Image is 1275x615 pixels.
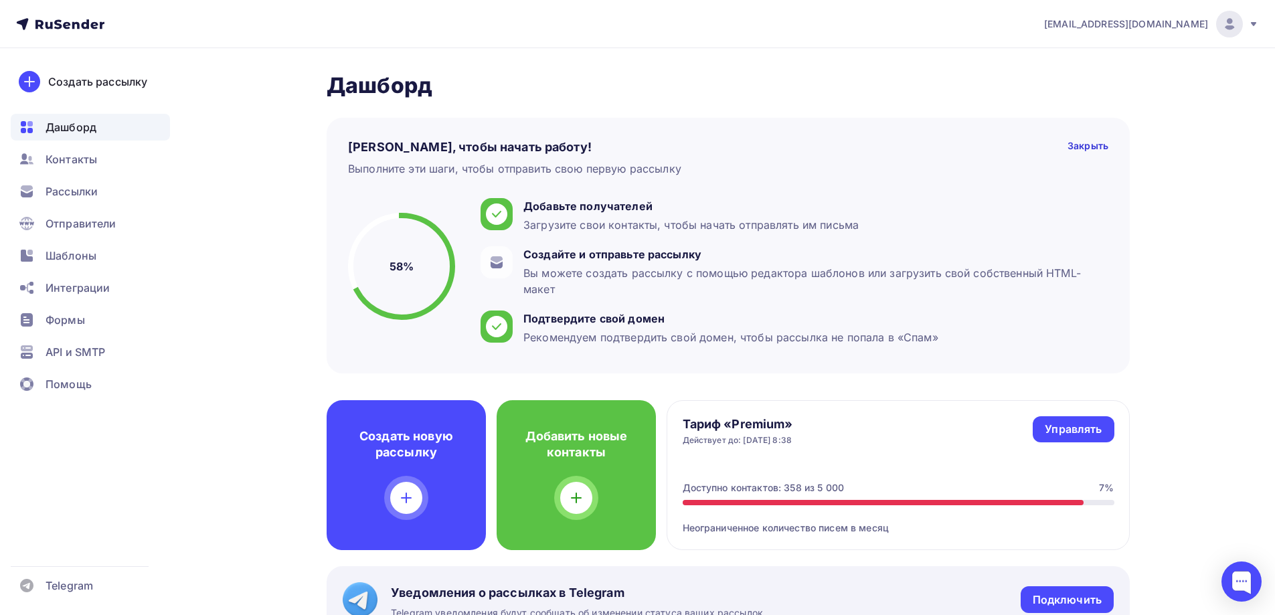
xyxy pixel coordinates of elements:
[523,311,938,327] div: Подтвердите свой домен
[11,242,170,269] a: Шаблоны
[348,161,681,177] div: Выполните эти шаги, чтобы отправить свою первую рассылку
[11,146,170,173] a: Контакты
[11,114,170,141] a: Дашборд
[390,258,414,274] h5: 58%
[46,280,110,296] span: Интеграции
[523,198,859,214] div: Добавьте получателей
[683,416,793,432] h4: Тариф «Premium»
[11,210,170,237] a: Отправители
[46,376,92,392] span: Помощь
[1044,17,1208,31] span: [EMAIL_ADDRESS][DOMAIN_NAME]
[1068,139,1108,155] div: Закрыть
[523,265,1102,297] div: Вы можете создать рассылку с помощью редактора шаблонов или загрузить свой собственный HTML-макет
[11,306,170,333] a: Формы
[683,505,1114,535] div: Неограниченное количество писем в месяц
[48,74,147,90] div: Создать рассылку
[46,248,96,264] span: Шаблоны
[46,119,96,135] span: Дашборд
[46,578,93,594] span: Telegram
[46,344,105,360] span: API и SMTP
[46,151,97,167] span: Контакты
[683,435,793,446] div: Действует до: [DATE] 8:38
[523,217,859,233] div: Загрузите свои контакты, чтобы начать отправлять им письма
[391,585,766,601] span: Уведомления о рассылках в Telegram
[683,481,844,495] div: Доступно контактов: 358 из 5 000
[1033,592,1102,608] div: Подключить
[1099,481,1114,495] div: 7%
[1044,11,1259,37] a: [EMAIL_ADDRESS][DOMAIN_NAME]
[348,428,464,460] h4: Создать новую рассылку
[46,183,98,199] span: Рассылки
[348,139,592,155] h4: [PERSON_NAME], чтобы начать работу!
[523,329,938,345] div: Рекомендуем подтвердить свой домен, чтобы рассылка не попала в «Спам»
[11,178,170,205] a: Рассылки
[46,312,85,328] span: Формы
[518,428,634,460] h4: Добавить новые контакты
[1045,422,1102,437] div: Управлять
[523,246,1102,262] div: Создайте и отправьте рассылку
[327,72,1130,99] h2: Дашборд
[46,215,116,232] span: Отправители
